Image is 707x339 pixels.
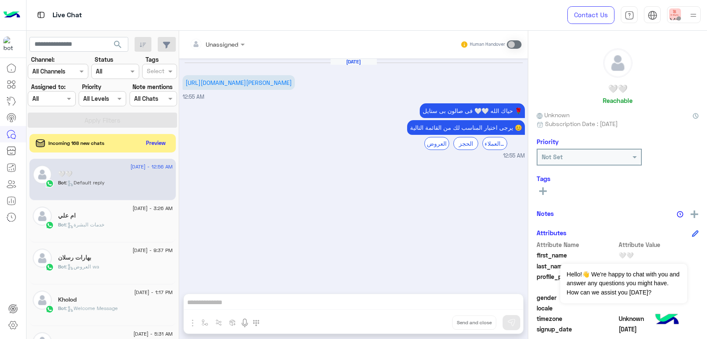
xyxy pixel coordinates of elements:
h6: Tags [537,175,699,182]
img: defaultAdmin.png [33,207,52,226]
img: 510162592189670 [3,37,19,52]
img: tab [36,10,46,20]
span: timezone [537,314,617,323]
button: Preview [143,137,169,149]
h5: بهارات رسلان [58,254,91,261]
span: [DATE] - 12:56 AM [130,163,172,171]
h5: Kholod [58,296,77,303]
h5: 🤍🤍 [608,84,628,94]
span: Bot [58,179,66,186]
p: 9/9/2025, 12:55 AM [407,120,525,135]
div: العروض [424,137,449,150]
p: 9/9/2025, 12:55 AM [183,75,295,90]
span: 2025-09-08T21:56:01.369Z [619,325,699,334]
h6: Notes [537,210,554,217]
span: [DATE] - 5:31 AM [133,330,172,338]
img: WhatsApp [45,179,54,188]
img: tab [625,11,634,20]
span: Subscription Date : [DATE] [545,119,618,128]
span: Bot [58,263,66,270]
span: locale [537,304,617,313]
div: Select [146,66,164,77]
button: Apply Filters [28,113,177,128]
div: خدمة العملاء [482,137,507,150]
span: Hello!👋 We're happy to chat with you and answer any questions you might have. How can we assist y... [560,264,687,303]
span: search [113,39,123,50]
img: Logo [3,6,20,24]
span: : Welcome Message [66,305,118,311]
span: 12:55 AM [503,152,525,160]
img: hulul-logo.png [652,305,682,335]
p: Live Chat [53,10,82,21]
span: signup_date [537,325,617,334]
label: Channel: [31,55,55,64]
h6: Attributes [537,229,567,237]
img: add [691,210,698,218]
img: defaultAdmin.png [33,165,52,184]
label: Priority [82,82,101,91]
span: Attribute Value [619,240,699,249]
span: : Default reply [66,179,105,186]
span: [DATE] - 9:37 PM [132,247,172,254]
span: 12:55 AM [183,94,204,100]
span: first_name [537,251,617,260]
p: 9/9/2025, 12:55 AM [420,103,525,118]
span: null [619,304,699,313]
img: WhatsApp [45,221,54,229]
img: defaultAdmin.png [604,49,632,77]
span: [DATE] - 3:26 AM [132,205,172,212]
h5: ام علي [58,212,76,219]
label: Status [95,55,113,64]
span: Unknown [619,314,699,323]
span: last_name [537,262,617,271]
span: Unknown [537,110,569,119]
button: Send and close [452,315,496,330]
img: profile [688,10,699,21]
img: WhatsApp [45,263,54,271]
span: Bot [58,221,66,228]
div: الحجز [453,137,478,150]
span: : العروض wa [66,263,99,270]
img: WhatsApp [45,305,54,313]
button: search [108,37,128,55]
span: [DATE] - 1:17 PM [134,289,172,296]
a: Contact Us [567,6,614,24]
h6: [DATE] [331,59,377,65]
h5: 🤍🤍 [58,171,72,178]
span: Attribute Name [537,240,617,249]
img: defaultAdmin.png [33,291,52,310]
span: Bot [58,305,66,311]
label: Note mentions [132,82,172,91]
img: tab [648,11,657,20]
h6: Reachable [603,97,633,104]
h6: Priority [537,138,559,145]
label: Assigned to: [31,82,66,91]
span: : خدمات البشرة [66,221,104,228]
small: Human Handover [470,41,505,48]
a: [URL][DOMAIN_NAME][PERSON_NAME] [185,79,292,86]
label: Tags [146,55,159,64]
a: tab [621,6,638,24]
img: notes [677,211,683,218]
img: defaultAdmin.png [33,249,52,268]
span: gender [537,293,617,302]
span: Incoming 168 new chats [48,139,104,147]
img: userImage [669,8,681,20]
span: profile_pic [537,272,617,292]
